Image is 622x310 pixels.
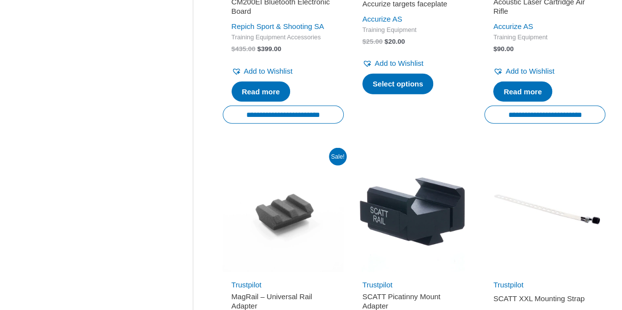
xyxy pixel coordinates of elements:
[505,67,554,75] span: Add to Wishlist
[362,38,366,45] span: $
[493,45,513,53] bdi: 90.00
[362,281,392,289] a: Trustpilot
[362,56,423,70] a: Add to Wishlist
[385,38,388,45] span: $
[493,64,554,78] a: Add to Wishlist
[232,45,256,53] bdi: 435.00
[232,22,324,30] a: Repich Sport & Shooting SA
[493,33,596,42] span: Training Equipment
[362,38,383,45] bdi: 25.00
[232,64,293,78] a: Add to Wishlist
[362,15,402,23] a: Accurize AS
[329,148,347,166] span: Sale!
[493,281,523,289] a: Trustpilot
[493,22,533,30] a: Accurize AS
[493,45,497,53] span: $
[375,59,423,67] span: Add to Wishlist
[232,45,236,53] span: $
[385,38,405,45] bdi: 20.00
[257,45,281,53] bdi: 399.00
[223,151,344,272] img: MagRail - Universal Rail Adapter
[362,26,466,34] span: Training Equipment
[232,82,291,102] a: Read more about “CM200EI Bluetooth Electronic Board”
[257,45,261,53] span: $
[232,281,262,289] a: Trustpilot
[244,67,293,75] span: Add to Wishlist
[232,33,335,42] span: Training Equipment Accessories
[484,151,605,272] img: SCATT XXL Mounting Strap
[354,151,474,272] img: SCATT Picatinny Mount Adapter
[493,294,596,304] h2: SCATT XXL Mounting Strap
[362,74,434,94] a: Select options for “Accurize targets faceplate”
[493,82,552,102] a: Read more about “Acoustic Laser Cartridge Air Rifle”
[493,294,596,307] a: SCATT XXL Mounting Strap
